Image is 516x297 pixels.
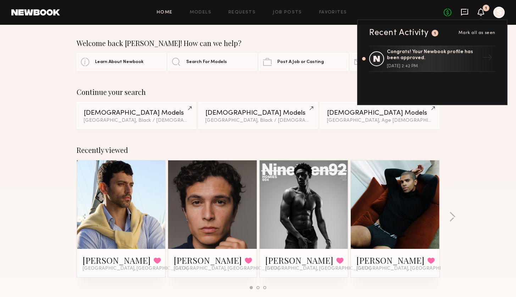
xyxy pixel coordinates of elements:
a: [PERSON_NAME] [83,255,151,266]
a: Home [157,10,173,15]
div: [DATE] 2:42 PM [387,64,479,68]
div: → [479,50,495,68]
div: Recent Activity [369,29,429,37]
div: 1 [485,6,487,10]
a: [DEMOGRAPHIC_DATA] Models[GEOGRAPHIC_DATA], Age [DEMOGRAPHIC_DATA] y.o. [320,102,439,129]
a: Congrats! Your Newbook profile has been approved.[DATE] 2:42 PM→ [369,46,495,72]
span: Search For Models [186,60,227,64]
div: Recently viewed [77,146,440,154]
span: Post A Job or Casting [277,60,324,64]
a: Post A Job or Casting [259,53,348,71]
div: [DEMOGRAPHIC_DATA] Models [327,110,432,116]
a: S [493,7,505,18]
div: [GEOGRAPHIC_DATA], Black / [DEMOGRAPHIC_DATA] [84,118,189,123]
div: [DEMOGRAPHIC_DATA] Models [205,110,311,116]
a: Learn About Newbook [77,53,166,71]
a: [DEMOGRAPHIC_DATA] Models[GEOGRAPHIC_DATA], Black / [DEMOGRAPHIC_DATA] [198,102,318,129]
a: [PERSON_NAME] [174,255,242,266]
a: [PERSON_NAME] [356,255,425,266]
div: Welcome back [PERSON_NAME]! How can we help? [77,39,440,47]
div: 1 [434,32,436,35]
div: Congrats! Your Newbook profile has been approved. [387,49,479,61]
div: Continue your search [77,88,440,96]
div: [DEMOGRAPHIC_DATA] Models [84,110,189,116]
a: Requests [228,10,256,15]
a: [PERSON_NAME] [265,255,333,266]
a: Models [190,10,211,15]
span: [GEOGRAPHIC_DATA], [GEOGRAPHIC_DATA] [356,266,462,272]
a: Search For Models [168,53,257,71]
span: Mark all as seen [459,31,495,35]
div: [GEOGRAPHIC_DATA], Black / [DEMOGRAPHIC_DATA] [205,118,311,123]
a: [DEMOGRAPHIC_DATA] Models[GEOGRAPHIC_DATA], Black / [DEMOGRAPHIC_DATA] [77,102,196,129]
span: [GEOGRAPHIC_DATA], [GEOGRAPHIC_DATA] [265,266,371,272]
span: Learn About Newbook [95,60,144,64]
a: Contact Account Manager [350,53,439,71]
a: Favorites [319,10,347,15]
a: Job Posts [273,10,302,15]
div: [GEOGRAPHIC_DATA], Age [DEMOGRAPHIC_DATA] y.o. [327,118,432,123]
span: [GEOGRAPHIC_DATA], [GEOGRAPHIC_DATA] [83,266,188,272]
span: [GEOGRAPHIC_DATA], [GEOGRAPHIC_DATA] [174,266,279,272]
